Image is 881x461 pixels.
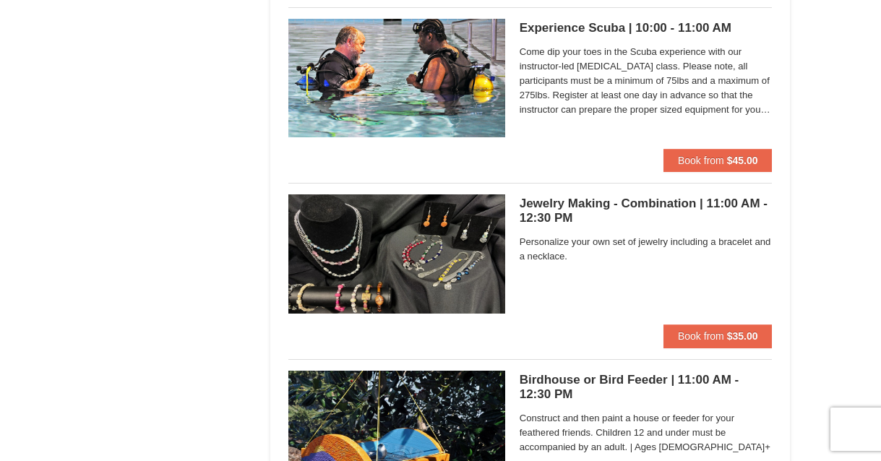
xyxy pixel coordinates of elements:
strong: $45.00 [727,155,758,166]
img: 6619869-1292-ae2293ab.jpg [288,19,505,137]
h5: Birdhouse or Bird Feeder | 11:00 AM - 12:30 PM [520,373,773,402]
button: Book from $45.00 [663,149,773,172]
span: Come dip your toes in the Scuba experience with our instructor-led [MEDICAL_DATA] class. Please n... [520,45,773,117]
span: Personalize your own set of jewelry including a bracelet and a necklace. [520,235,773,264]
span: Book from [678,330,724,342]
span: Construct and then paint a house or feeder for your feathered friends. Children 12 and under must... [520,411,773,454]
h5: Experience Scuba | 10:00 - 11:00 AM [520,21,773,35]
span: Book from [678,155,724,166]
img: 6619869-1636-443b8c70.jpg [288,194,505,313]
strong: $35.00 [727,330,758,342]
button: Book from $35.00 [663,324,773,348]
h5: Jewelry Making - Combination | 11:00 AM - 12:30 PM [520,197,773,225]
